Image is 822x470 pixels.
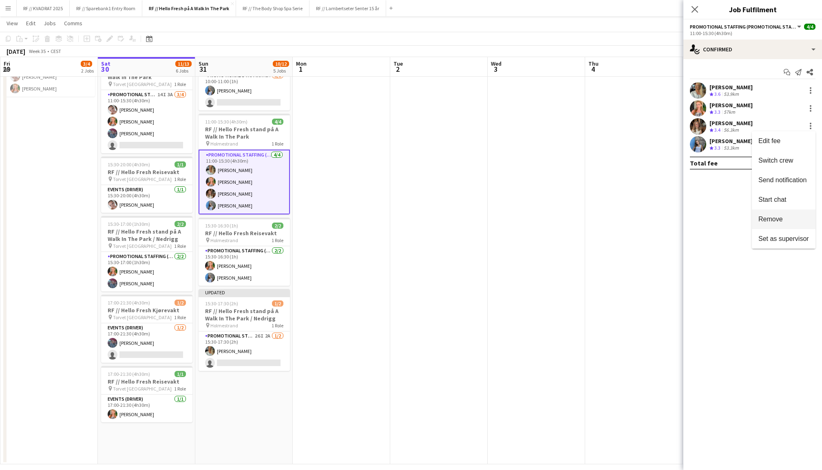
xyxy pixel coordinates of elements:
[758,157,793,164] span: Switch crew
[752,229,815,249] button: Set as supervisor
[752,170,815,190] button: Send notification
[758,196,786,203] span: Start chat
[758,216,783,223] span: Remove
[758,137,780,144] span: Edit fee
[752,210,815,229] button: Remove
[752,190,815,210] button: Start chat
[758,235,809,242] span: Set as supervisor
[758,177,807,183] span: Send notification
[752,151,815,170] button: Switch crew
[752,131,815,151] button: Edit fee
